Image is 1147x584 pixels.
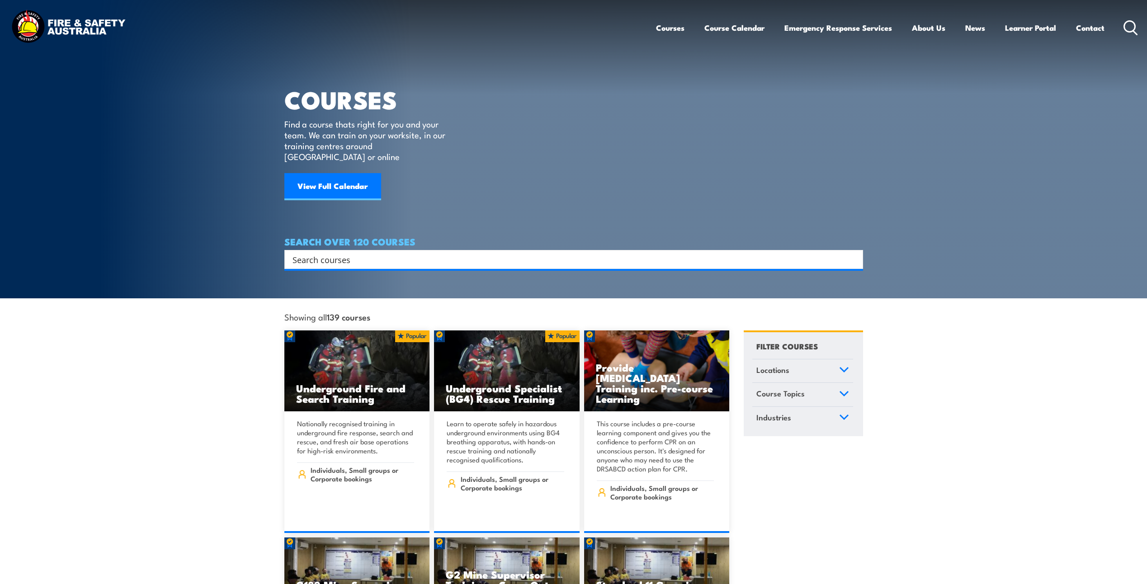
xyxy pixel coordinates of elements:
[434,330,580,412] img: Underground mine rescue
[297,419,415,455] p: Nationally recognised training in underground fire response, search and rescue, and fresh air bas...
[284,312,370,321] span: Showing all
[284,236,863,246] h4: SEARCH OVER 120 COURSES
[294,253,845,266] form: Search form
[1076,16,1105,40] a: Contact
[327,311,370,323] strong: 139 courses
[1005,16,1056,40] a: Learner Portal
[296,383,418,404] h3: Underground Fire and Search Training
[446,383,568,404] h3: Underground Specialist (BG4) Rescue Training
[584,330,730,412] img: Low Voltage Rescue and Provide CPR
[284,330,430,412] img: Underground mine rescue
[284,89,458,110] h1: COURSES
[756,340,818,352] h4: FILTER COURSES
[752,383,853,406] a: Course Topics
[704,16,765,40] a: Course Calendar
[447,419,564,464] p: Learn to operate safely in hazardous underground environments using BG4 breathing apparatus, with...
[311,466,414,483] span: Individuals, Small groups or Corporate bookings
[461,475,564,492] span: Individuals, Small groups or Corporate bookings
[756,411,791,424] span: Industries
[284,118,449,162] p: Find a course thats right for you and your team. We can train on your worksite, in our training c...
[434,330,580,412] a: Underground Specialist (BG4) Rescue Training
[752,359,853,383] a: Locations
[610,484,714,501] span: Individuals, Small groups or Corporate bookings
[847,253,860,266] button: Search magnifier button
[752,407,853,430] a: Industries
[284,173,381,200] a: View Full Calendar
[597,419,714,473] p: This course includes a pre-course learning component and gives you the confidence to perform CPR ...
[656,16,684,40] a: Courses
[756,387,805,400] span: Course Topics
[756,364,789,376] span: Locations
[293,253,843,266] input: Search input
[596,362,718,404] h3: Provide [MEDICAL_DATA] Training inc. Pre-course Learning
[965,16,985,40] a: News
[784,16,892,40] a: Emergency Response Services
[912,16,945,40] a: About Us
[584,330,730,412] a: Provide [MEDICAL_DATA] Training inc. Pre-course Learning
[284,330,430,412] a: Underground Fire and Search Training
